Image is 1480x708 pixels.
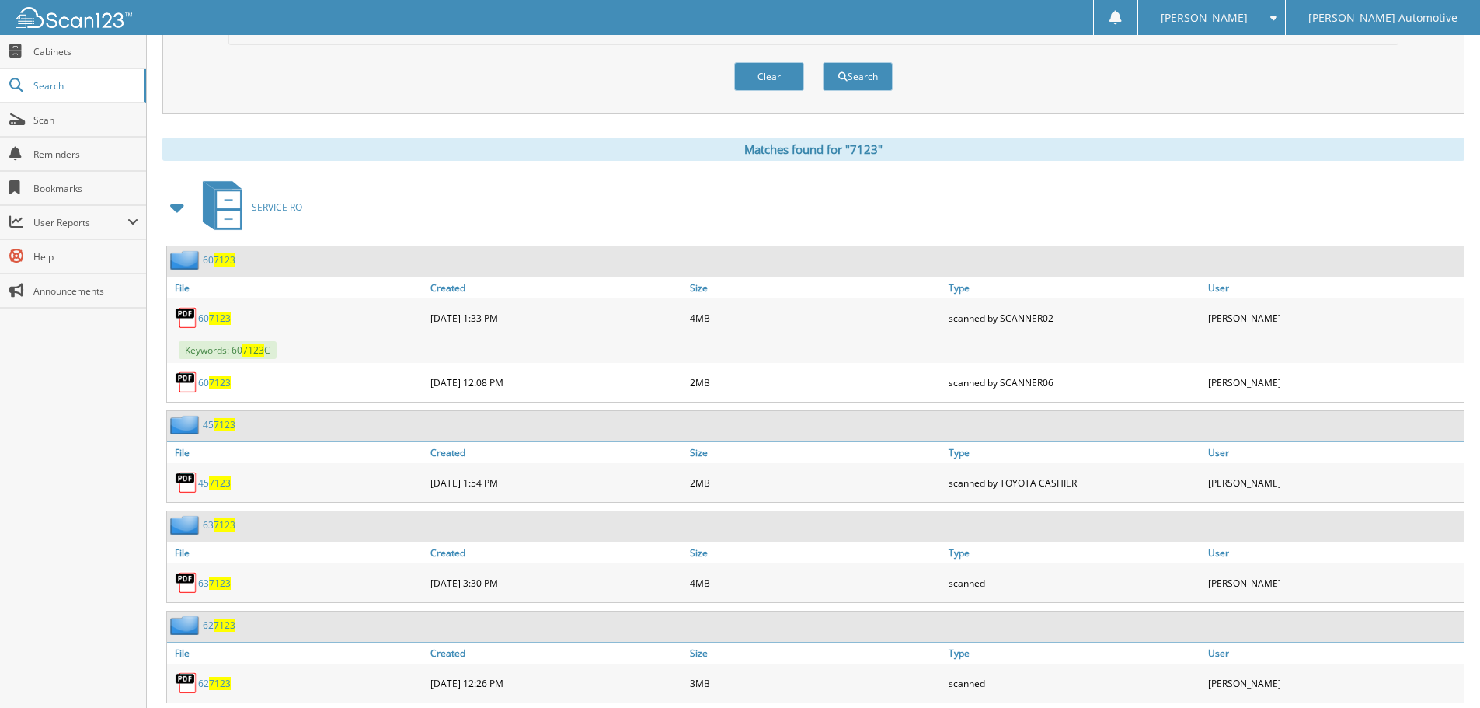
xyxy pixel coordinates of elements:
[823,62,893,91] button: Search
[33,45,138,58] span: Cabinets
[198,577,231,590] a: 637123
[1204,277,1464,298] a: User
[686,567,945,598] div: 4MB
[198,677,231,690] a: 627123
[170,415,203,434] img: folder2.png
[427,467,686,498] div: [DATE] 1:54 PM
[427,643,686,664] a: Created
[16,7,132,28] img: scan123-logo-white.svg
[1204,442,1464,463] a: User
[170,515,203,535] img: folder2.png
[175,671,198,695] img: PDF.png
[214,518,235,532] span: 7123
[167,442,427,463] a: File
[33,216,127,229] span: User Reports
[167,277,427,298] a: File
[945,302,1204,333] div: scanned by SCANNER02
[167,643,427,664] a: File
[162,138,1464,161] div: Matches found for "7123"
[427,277,686,298] a: Created
[193,176,302,238] a: SERVICE RO
[175,471,198,494] img: PDF.png
[175,571,198,595] img: PDF.png
[427,302,686,333] div: [DATE] 1:33 PM
[1204,643,1464,664] a: User
[686,467,945,498] div: 2MB
[427,668,686,699] div: [DATE] 12:26 PM
[203,619,235,632] a: 627123
[170,250,203,270] img: folder2.png
[427,567,686,598] div: [DATE] 3:30 PM
[175,371,198,394] img: PDF.png
[33,250,138,263] span: Help
[209,312,231,325] span: 7123
[33,79,136,92] span: Search
[170,616,203,635] img: folder2.png
[214,619,235,632] span: 7123
[686,277,945,298] a: Size
[945,467,1204,498] div: scanned by TOYOTA CASHIER
[33,284,138,298] span: Announcements
[945,277,1204,298] a: Type
[1204,367,1464,398] div: [PERSON_NAME]
[945,643,1204,664] a: Type
[209,677,231,690] span: 7123
[209,577,231,590] span: 7123
[175,306,198,330] img: PDF.png
[1204,668,1464,699] div: [PERSON_NAME]
[209,476,231,490] span: 7123
[214,253,235,267] span: 7123
[203,518,235,532] a: 637123
[198,476,231,490] a: 457123
[33,148,138,161] span: Reminders
[945,567,1204,598] div: scanned
[686,668,945,699] div: 3MB
[1204,542,1464,563] a: User
[1204,467,1464,498] div: [PERSON_NAME]
[198,376,231,389] a: 607123
[945,668,1204,699] div: scanned
[209,376,231,389] span: 7123
[1308,13,1457,23] span: [PERSON_NAME] Automotive
[945,367,1204,398] div: scanned by SCANNER06
[945,442,1204,463] a: Type
[167,542,427,563] a: File
[242,344,264,357] span: 7123
[686,367,945,398] div: 2MB
[1204,567,1464,598] div: [PERSON_NAME]
[686,542,945,563] a: Size
[427,542,686,563] a: Created
[1402,633,1480,708] iframe: Chat Widget
[427,367,686,398] div: [DATE] 12:08 PM
[203,253,235,267] a: 607123
[427,442,686,463] a: Created
[686,302,945,333] div: 4MB
[33,182,138,195] span: Bookmarks
[203,418,235,431] a: 457123
[198,312,231,325] a: 607123
[252,201,302,214] span: SERVICE RO
[33,113,138,127] span: Scan
[214,418,235,431] span: 7123
[1161,13,1248,23] span: [PERSON_NAME]
[179,341,277,359] span: Keywords: 60 C
[1204,302,1464,333] div: [PERSON_NAME]
[734,62,804,91] button: Clear
[686,643,945,664] a: Size
[945,542,1204,563] a: Type
[686,442,945,463] a: Size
